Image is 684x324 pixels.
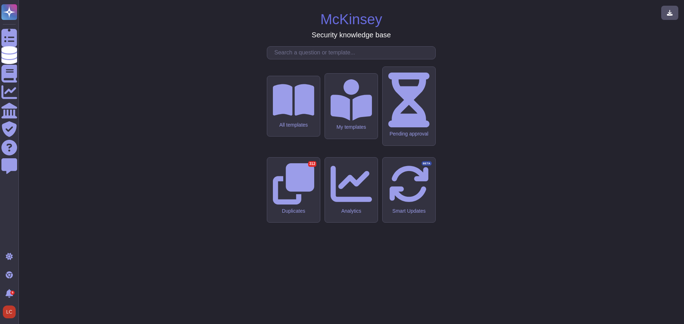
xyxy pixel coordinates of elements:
[308,161,316,167] div: 312
[273,122,314,128] div: All templates
[320,11,382,28] h1: McKinsey
[421,161,432,166] div: BETA
[388,131,430,137] div: Pending approval
[271,47,435,59] input: Search a question or template...
[3,306,16,318] img: user
[1,304,21,320] button: user
[388,208,430,214] div: Smart Updates
[331,208,372,214] div: Analytics
[273,208,314,214] div: Duplicates
[312,31,391,39] h3: Security knowledge base
[10,291,15,295] div: 5
[331,124,372,130] div: My templates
